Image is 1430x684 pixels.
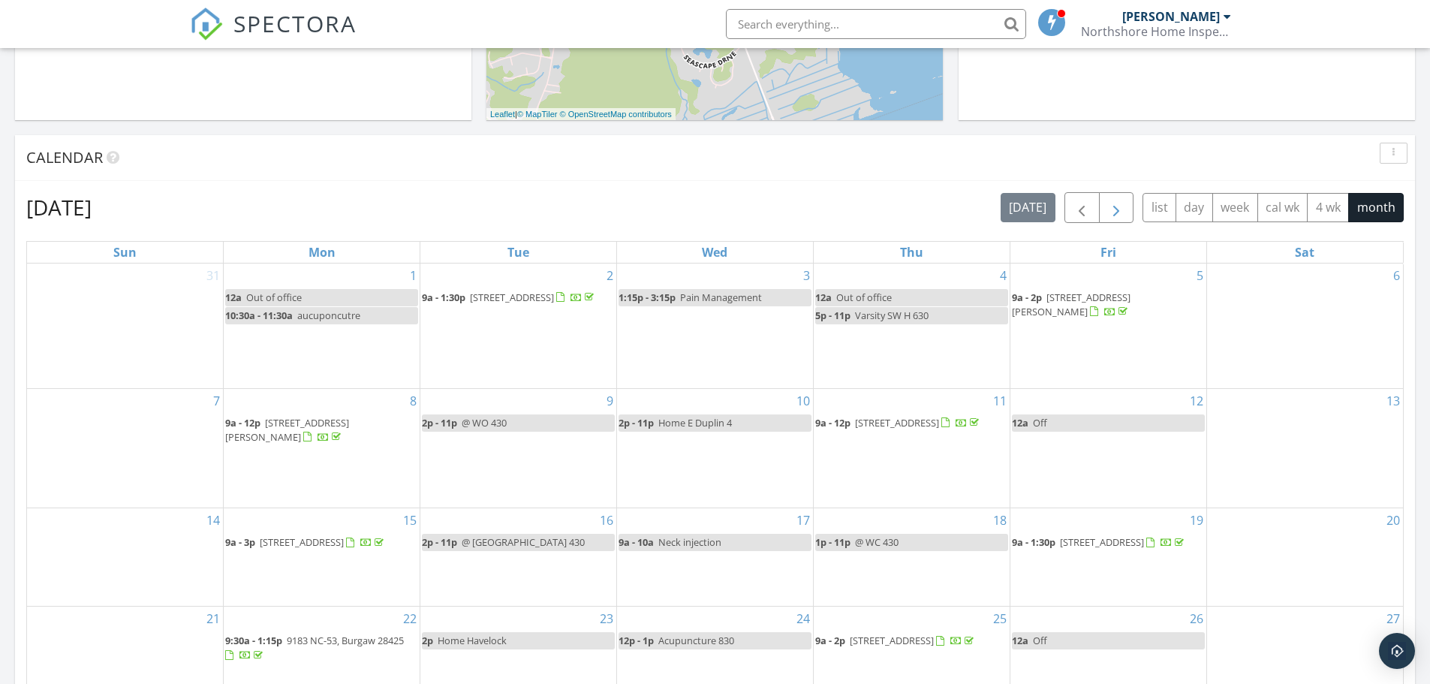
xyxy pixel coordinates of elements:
[850,634,934,647] span: [STREET_ADDRESS]
[225,291,242,304] span: 12a
[462,416,507,429] span: @ WO 430
[225,534,418,552] a: 9a - 3p [STREET_ADDRESS]
[1012,416,1028,429] span: 12a
[1206,508,1403,607] td: Go to September 20, 2025
[225,535,387,549] a: 9a - 3p [STREET_ADDRESS]
[225,632,418,664] a: 9:30a - 1:15p 9183 NC-53, Burgaw 28425
[233,8,357,39] span: SPECTORA
[420,388,617,508] td: Go to September 9, 2025
[517,110,558,119] a: © MapTiler
[297,309,360,322] span: aucuponcutre
[813,388,1010,508] td: Go to September 11, 2025
[597,607,616,631] a: Go to September 23, 2025
[619,535,654,549] span: 9a - 10a
[225,414,418,447] a: 9a - 12p [STREET_ADDRESS][PERSON_NAME]
[1012,291,1130,318] span: [STREET_ADDRESS][PERSON_NAME]
[604,264,616,288] a: Go to September 2, 2025
[1212,193,1258,222] button: week
[1348,193,1404,222] button: month
[1292,242,1317,263] a: Saturday
[422,634,433,647] span: 2p
[210,389,223,413] a: Go to September 7, 2025
[1099,192,1134,223] button: Next month
[619,634,654,647] span: 12p - 1p
[617,388,814,508] td: Go to September 10, 2025
[815,632,1008,650] a: 9a - 2p [STREET_ADDRESS]
[260,535,344,549] span: [STREET_ADDRESS]
[1390,264,1403,288] a: Go to September 6, 2025
[438,634,507,647] span: Home Havelock
[604,389,616,413] a: Go to September 9, 2025
[815,416,850,429] span: 9a - 12p
[1060,535,1144,549] span: [STREET_ADDRESS]
[1383,508,1403,532] a: Go to September 20, 2025
[1012,534,1205,552] a: 9a - 1:30p [STREET_ADDRESS]
[1012,535,1055,549] span: 9a - 1:30p
[699,242,730,263] a: Wednesday
[203,508,223,532] a: Go to September 14, 2025
[855,309,929,322] span: Varsity SW H 630
[27,264,224,388] td: Go to August 31, 2025
[726,9,1026,39] input: Search everything...
[815,291,832,304] span: 12a
[1122,9,1220,24] div: [PERSON_NAME]
[225,416,349,444] span: [STREET_ADDRESS][PERSON_NAME]
[26,192,92,222] h2: [DATE]
[486,108,676,121] div: |
[560,110,672,119] a: © OpenStreetMap contributors
[26,147,103,167] span: Calendar
[800,264,813,288] a: Go to September 3, 2025
[470,291,554,304] span: [STREET_ADDRESS]
[1081,24,1231,39] div: Northshore Home Inspections, LLC
[1064,192,1100,223] button: Previous month
[597,508,616,532] a: Go to September 16, 2025
[1142,193,1176,222] button: list
[190,20,357,52] a: SPECTORA
[400,607,420,631] a: Go to September 22, 2025
[990,389,1010,413] a: Go to September 11, 2025
[110,242,140,263] a: Sunday
[225,634,404,661] a: 9:30a - 1:15p 9183 NC-53, Burgaw 28425
[422,291,597,304] a: 9a - 1:30p [STREET_ADDRESS]
[420,264,617,388] td: Go to September 2, 2025
[1194,264,1206,288] a: Go to September 5, 2025
[462,535,585,549] span: @ [GEOGRAPHIC_DATA] 430
[1033,634,1047,647] span: Off
[1010,388,1206,508] td: Go to September 12, 2025
[1187,508,1206,532] a: Go to September 19, 2025
[407,389,420,413] a: Go to September 8, 2025
[793,508,813,532] a: Go to September 17, 2025
[815,634,977,647] a: 9a - 2p [STREET_ADDRESS]
[306,242,339,263] a: Monday
[619,416,654,429] span: 2p - 11p
[855,416,939,429] span: [STREET_ADDRESS]
[617,508,814,607] td: Go to September 17, 2025
[203,264,223,288] a: Go to August 31, 2025
[815,309,850,322] span: 5p - 11p
[619,291,676,304] span: 1:15p - 3:15p
[855,535,899,549] span: @ WC 430
[420,508,617,607] td: Go to September 16, 2025
[815,535,850,549] span: 1p - 11p
[27,388,224,508] td: Go to September 7, 2025
[1383,389,1403,413] a: Go to September 13, 2025
[990,508,1010,532] a: Go to September 18, 2025
[224,388,420,508] td: Go to September 8, 2025
[1307,193,1349,222] button: 4 wk
[658,535,721,549] span: Neck injection
[1012,291,1130,318] a: 9a - 2p [STREET_ADDRESS][PERSON_NAME]
[225,416,349,444] a: 9a - 12p [STREET_ADDRESS][PERSON_NAME]
[1257,193,1308,222] button: cal wk
[224,264,420,388] td: Go to September 1, 2025
[27,508,224,607] td: Go to September 14, 2025
[225,535,255,549] span: 9a - 3p
[1176,193,1213,222] button: day
[1097,242,1119,263] a: Friday
[815,416,982,429] a: 9a - 12p [STREET_ADDRESS]
[997,264,1010,288] a: Go to September 4, 2025
[897,242,926,263] a: Thursday
[1379,633,1415,669] div: Open Intercom Messenger
[400,508,420,532] a: Go to September 15, 2025
[190,8,223,41] img: The Best Home Inspection Software - Spectora
[1012,535,1187,549] a: 9a - 1:30p [STREET_ADDRESS]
